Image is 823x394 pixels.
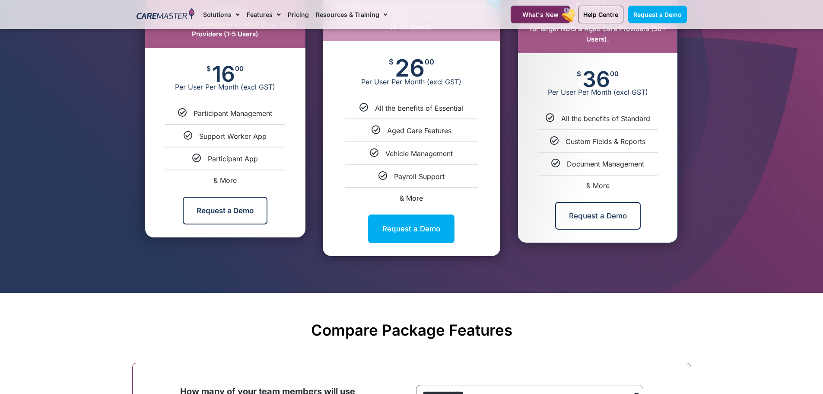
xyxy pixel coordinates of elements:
a: Request a Demo [183,197,267,224]
span: $ [207,65,211,72]
span: & More [213,176,237,185]
span: Request a Demo [633,11,682,18]
span: 00 [610,70,619,77]
a: What's New [511,6,570,23]
span: CareMaster's Standard licence is the preferred choice for growing NDIS & Aged Care Providers (5-5... [337,2,486,31]
span: What's New [522,11,559,18]
span: Document Management [567,160,644,168]
span: 16 [212,65,235,83]
a: Help Centre [578,6,623,23]
span: Participant Management [194,109,272,118]
span: Per User Per Month (excl GST) [145,83,305,91]
span: Help Centre [583,11,618,18]
span: CareMaster's Premium software is designed for larger NDIS & Aged Care Providers (50+ Users). [528,14,667,43]
span: Payroll Support [394,172,445,181]
span: Support Worker App [199,132,267,141]
span: 36 [582,70,610,88]
a: Request a Demo [628,6,687,23]
span: Participant App [208,154,258,163]
span: All the benefits of Standard [561,114,650,123]
span: $ [577,70,581,77]
h2: Compare Package Features [137,321,687,339]
span: 00 [425,58,434,66]
span: & More [586,181,610,190]
span: Per User Per Month (excl GST) [518,88,677,96]
span: All the benefits of Essential [375,104,463,112]
img: CareMaster Logo [137,8,195,21]
span: This software package is an ideal fit for small Providers (1-5 Users) [154,19,296,38]
span: Per User Per Month (excl GST) [323,77,500,86]
a: Request a Demo [368,215,454,243]
span: 00 [235,65,244,72]
span: 26 [395,58,425,77]
span: Custom Fields & Reports [566,137,645,146]
span: $ [389,58,394,66]
a: Request a Demo [555,202,641,230]
span: Aged Care Features [387,126,451,135]
span: Vehicle Management [385,149,453,158]
span: & More [400,194,423,202]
